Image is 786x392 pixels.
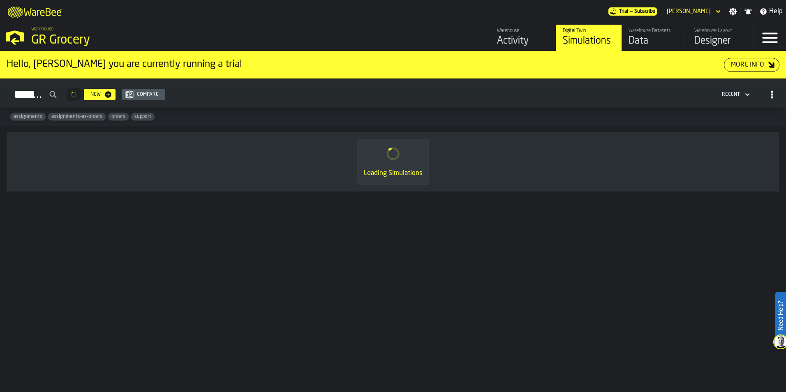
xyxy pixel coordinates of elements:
label: button-toggle-Menu [754,25,786,51]
a: link-to-/wh/i/e451d98b-95f6-4604-91ff-c80219f9c36d/designer [687,25,753,51]
div: DropdownMenuValue-4 [722,92,740,97]
div: Activity [497,35,549,48]
div: Data [629,35,681,48]
div: Menu Subscription [608,7,657,16]
a: link-to-/wh/i/e451d98b-95f6-4604-91ff-c80219f9c36d/pricing/ [608,7,657,16]
span: orders [108,114,129,120]
div: DropdownMenuValue-4 [719,90,751,99]
div: Warehouse Layout [694,28,747,34]
div: ButtonLoadMore-Loading...-Prev-First-Last [63,88,84,101]
label: button-toggle-Help [756,7,786,16]
div: New [87,92,104,97]
div: DropdownMenuValue-Jessica Derkacz [663,7,722,16]
a: link-to-/wh/i/e451d98b-95f6-4604-91ff-c80219f9c36d/feed/ [490,25,556,51]
div: GR Grocery [31,33,253,48]
div: Hello, [PERSON_NAME] you are currently running a trial [7,58,724,71]
span: assignments [10,114,46,120]
span: assignments-as-orders [48,114,106,120]
span: support [131,114,155,120]
div: Designer [694,35,747,48]
div: Loading Simulations [364,168,422,178]
div: Warehouse [497,28,549,34]
label: button-toggle-Notifications [741,7,756,16]
div: DropdownMenuValue-Jessica Derkacz [667,8,711,15]
div: Compare [134,92,162,97]
span: — [630,9,633,14]
span: Trial [619,9,628,14]
span: Help [769,7,783,16]
span: Warehouse [31,26,53,32]
label: button-toggle-Settings [726,7,740,16]
span: Subscribe [634,9,655,14]
div: Simulations [563,35,615,48]
div: Digital Twin [563,28,615,34]
button: button-New [84,89,116,100]
a: link-to-/wh/i/e451d98b-95f6-4604-91ff-c80219f9c36d/simulations [556,25,622,51]
button: button-More Info [724,58,779,72]
div: More Info [728,60,768,70]
div: Warehouse Datasets [629,28,681,34]
div: ItemListCard- [7,132,779,191]
a: link-to-/wh/i/e451d98b-95f6-4604-91ff-c80219f9c36d/data [622,25,687,51]
button: button-Compare [122,89,165,100]
label: Need Help? [776,293,785,339]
